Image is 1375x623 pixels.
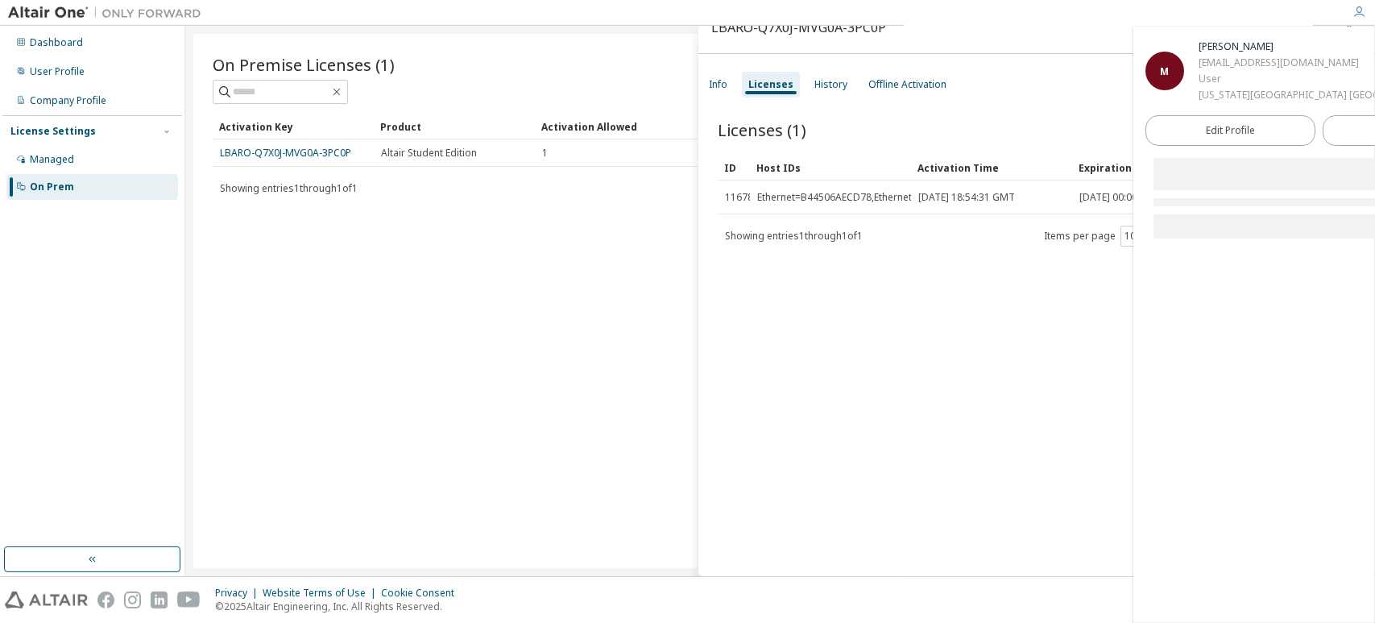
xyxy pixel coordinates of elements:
span: [DATE] 18:54:31 GMT [918,191,1015,204]
span: 11678 [725,191,753,204]
div: Dashboard [30,36,83,49]
p: © 2025 Altair Engineering, Inc. All Rights Reserved. [215,600,464,613]
span: Showing entries 1 through 1 of 1 [725,229,863,243]
div: Expiration Date [1079,155,1212,181]
div: Managed [30,153,74,166]
a: LBARO-Q7X0J-MVG0A-3PC0P [220,146,351,160]
div: Ethernet=B44506AECD78,Ethernet=60A5E2959804 [757,191,985,204]
button: 10 [1124,230,1146,243]
div: Website Terms of Use [263,587,381,600]
div: Privacy [215,587,263,600]
div: Company Profile [30,94,106,107]
img: linkedin.svg [151,592,168,608]
div: Info [709,78,727,91]
div: Host IDs [756,155,905,181]
div: ID [724,155,743,181]
img: youtube.svg [177,592,201,608]
span: Items per page [1044,226,1150,247]
span: Altair Student Edition [381,147,477,160]
div: Activation Allowed [541,114,690,139]
span: M [1161,64,1170,78]
div: Activation Time [917,155,1066,181]
div: Activation Key [219,114,367,139]
span: Licenses (1) [718,118,806,141]
div: Licenses [748,78,793,91]
div: Product [380,114,528,139]
div: On Prem [30,181,74,193]
img: Altair One [8,5,209,21]
a: Edit Profile [1145,115,1315,146]
div: LBARO-Q7X0J-MVG0A-3PC0P [711,21,886,34]
img: facebook.svg [97,592,114,608]
div: User Profile [30,65,85,78]
div: License Settings [10,125,96,138]
span: Showing entries 1 through 1 of 1 [220,181,358,195]
img: instagram.svg [124,592,141,608]
div: Offline Activation [868,78,946,91]
span: Edit Profile [1206,124,1255,137]
span: 1 [542,147,548,160]
span: [DATE] 00:00:00 GMT [1079,191,1176,204]
span: On Premise Licenses (1) [213,53,395,76]
img: altair_logo.svg [5,592,88,608]
div: History [814,78,847,91]
div: Cookie Consent [381,587,464,600]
